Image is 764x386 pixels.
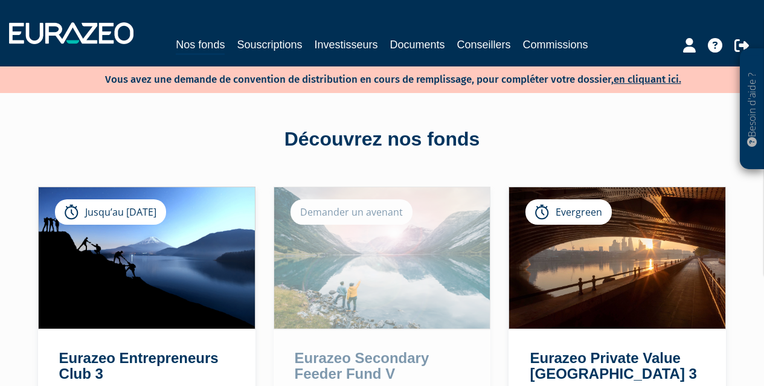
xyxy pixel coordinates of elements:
a: en cliquant ici. [614,73,681,86]
div: Découvrez nos fonds [38,126,727,153]
img: Eurazeo Secondary Feeder Fund V [274,187,490,329]
a: Souscriptions [237,36,302,53]
p: Vous avez une demande de convention de distribution en cours de remplissage, pour compléter votre... [70,69,681,87]
div: Evergreen [525,199,612,225]
div: Demander un avenant [291,199,412,225]
a: Documents [390,36,445,53]
a: Commissions [523,36,588,53]
img: Eurazeo Entrepreneurs Club 3 [39,187,255,329]
img: 1732889491-logotype_eurazeo_blanc_rvb.png [9,22,133,44]
a: Investisseurs [314,36,377,53]
a: Eurazeo Private Value [GEOGRAPHIC_DATA] 3 [530,350,696,382]
a: Conseillers [457,36,511,53]
a: Nos fonds [176,36,225,55]
a: Eurazeo Secondary Feeder Fund V [295,350,429,382]
p: Besoin d'aide ? [745,55,759,164]
div: Jusqu’au [DATE] [55,199,166,225]
a: Eurazeo Entrepreneurs Club 3 [59,350,219,382]
img: Eurazeo Private Value Europe 3 [509,187,725,329]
